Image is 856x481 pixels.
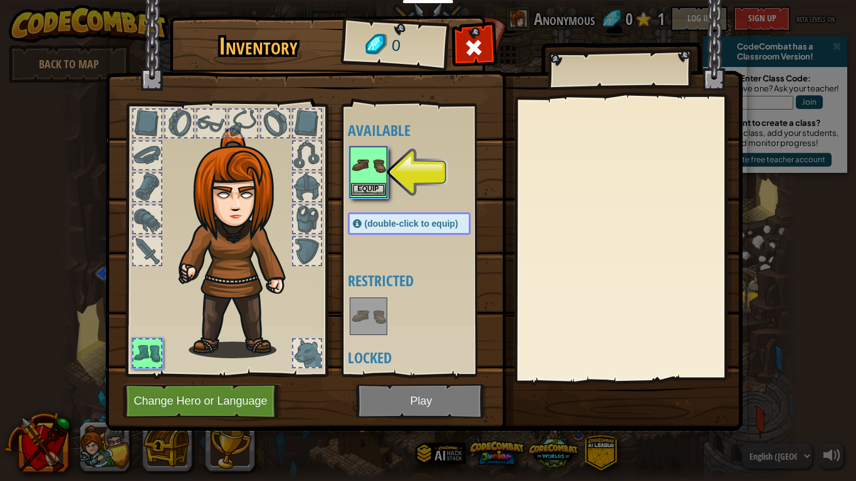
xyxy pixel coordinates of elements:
[123,384,282,418] button: Change Hero or Language
[348,122,496,138] h4: Available
[365,219,458,229] span: (double-click to equip)
[179,33,338,59] h1: Inventory
[348,349,496,366] h4: Locked
[348,272,496,289] h4: Restricted
[173,128,308,358] img: hair_f2.png
[351,148,386,183] img: portrait.png
[351,183,386,196] button: Equip
[351,299,386,334] img: portrait.png
[390,34,401,58] span: 0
